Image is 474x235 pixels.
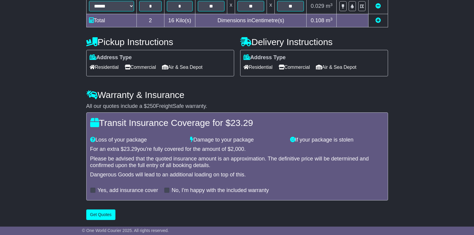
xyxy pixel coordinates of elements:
[82,228,169,233] span: © One World Courier 2025. All rights reserved.
[90,63,119,72] span: Residential
[86,90,388,100] h4: Warranty & Insurance
[125,63,156,72] span: Commercial
[316,63,356,72] span: Air & Sea Depot
[168,17,174,23] span: 16
[243,54,286,61] label: Address Type
[87,137,187,143] div: Loss of your package
[147,103,156,109] span: 250
[231,118,253,128] span: 23.29
[136,14,164,27] td: 2
[311,3,324,9] span: 0.029
[375,3,381,9] a: Remove this item
[375,17,381,23] a: Add new item
[124,146,137,152] span: 23.29
[90,146,384,153] div: For an extra $ you're fully covered for the amount of $ .
[311,17,324,23] span: 0.108
[86,103,388,110] div: All our quotes include a $ FreightSafe warranty.
[90,172,384,178] div: Dangerous Goods will lead to an additional loading on top of this.
[162,63,203,72] span: Air & Sea Depot
[240,37,388,47] h4: Delivery Instructions
[326,17,333,23] span: m
[195,14,307,27] td: Dimensions in Centimetre(s)
[98,187,158,194] label: Yes, add insurance cover
[330,2,333,7] sup: 3
[86,209,116,220] button: Get Quotes
[90,156,384,169] div: Please be advised that the quoted insurance amount is an approximation. The definitive price will...
[243,63,273,72] span: Residential
[172,187,269,194] label: No, I'm happy with the included warranty
[330,17,333,21] sup: 3
[326,3,333,9] span: m
[90,118,384,128] h4: Transit Insurance Coverage for $
[187,137,287,143] div: Damage to your package
[164,14,195,27] td: Kilo(s)
[90,54,132,61] label: Address Type
[231,146,244,152] span: 2,000
[279,63,310,72] span: Commercial
[86,37,234,47] h4: Pickup Instructions
[287,137,387,143] div: If your package is stolen
[86,14,136,27] td: Total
